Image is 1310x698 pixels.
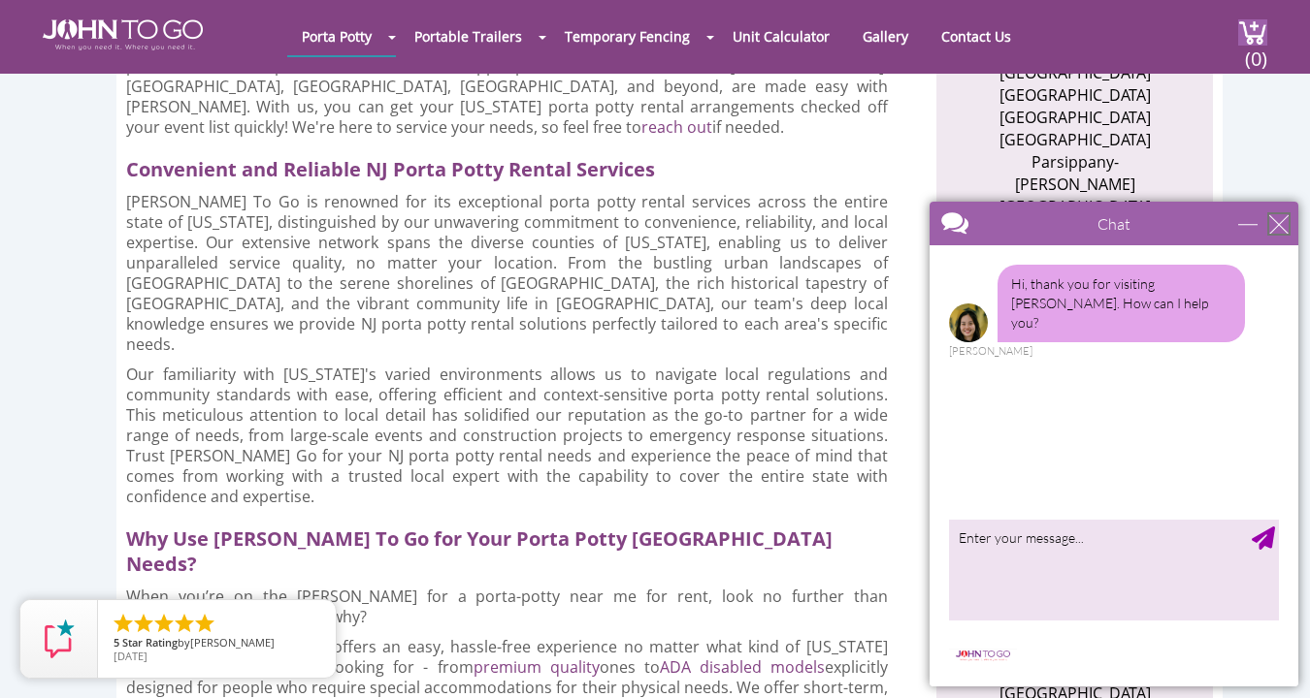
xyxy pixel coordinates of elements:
h2: Convenient and Reliable NJ Porta Potty Rental Services [126,147,904,182]
a: ADA disabled models [660,656,825,678]
span: by [114,637,320,650]
a: Porta Potty [287,17,386,55]
img: cart a [1238,19,1267,46]
img: Review Rating [40,619,79,658]
li: [GEOGRAPHIC_DATA] [980,129,1169,151]
li:  [112,612,135,635]
li:  [173,612,196,635]
img: JOHN to go [43,19,203,50]
span: (0) [1245,30,1268,72]
li:  [132,612,155,635]
a: Gallery [848,17,923,55]
a: Temporary Fencing [550,17,704,55]
li:  [193,612,216,635]
a: Contact Us [927,17,1026,55]
span: [DATE] [114,649,147,663]
li: [GEOGRAPHIC_DATA] [980,62,1169,84]
p: [PERSON_NAME] To Go is renowned for its exceptional porta potty rental services across the entire... [126,192,888,355]
a: Unit Calculator [718,17,844,55]
a: Portable Trailers [400,17,537,55]
span: 5 [114,635,119,650]
iframe: Live Chat Box [918,190,1310,698]
p: To sum it up, when you need a quick solution to your '[PERSON_NAME] near me' predicament, the pro... [126,36,888,138]
li: [GEOGRAPHIC_DATA] [980,84,1169,107]
a: reach out [641,116,712,138]
a: premium quality [474,656,600,678]
li: [GEOGRAPHIC_DATA] [980,107,1169,129]
span: Star Rating [122,635,178,650]
p: Our familiarity with [US_STATE]'s varied environments allows us to navigate local regulations and... [126,365,888,507]
p: When you’re on the [PERSON_NAME] for a porta-potty near me for rent, look no further than [PERSON... [126,587,888,627]
span: [PERSON_NAME] [190,635,275,650]
li:  [152,612,176,635]
li: Parsippany-[PERSON_NAME][GEOGRAPHIC_DATA] [980,151,1169,218]
h2: Why Use [PERSON_NAME] To Go for Your Porta Potty [GEOGRAPHIC_DATA] Needs? [126,517,904,577]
